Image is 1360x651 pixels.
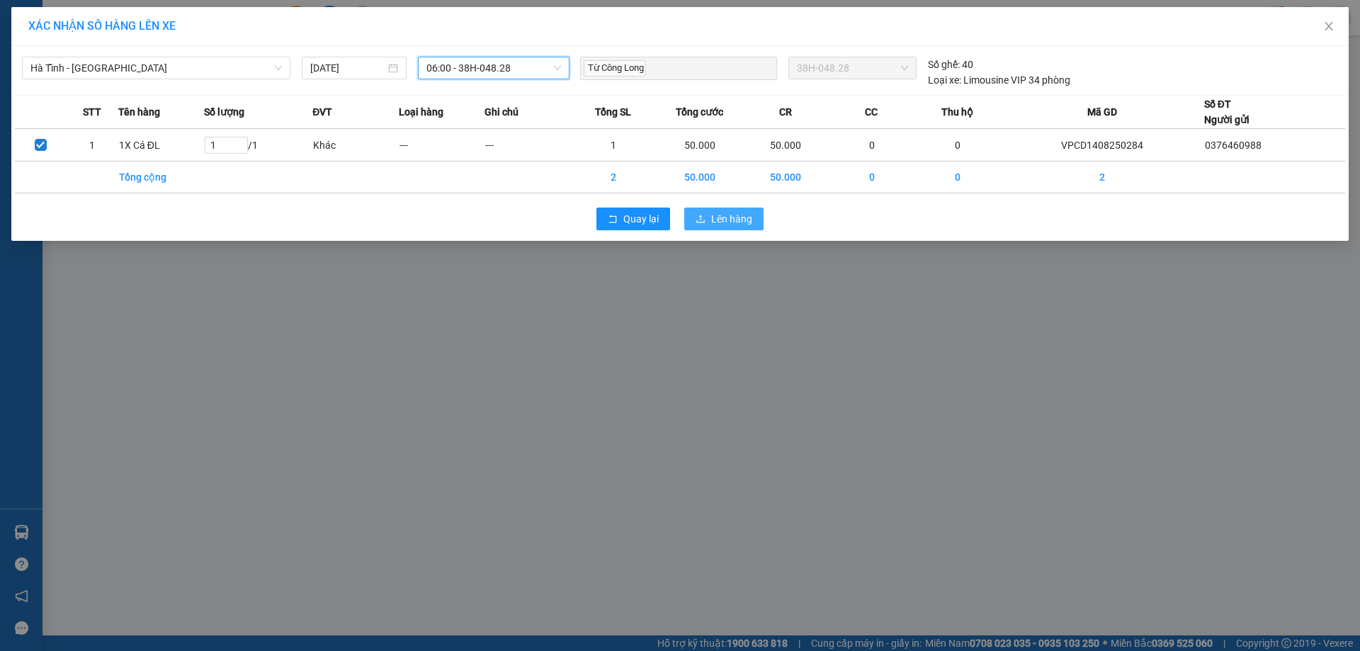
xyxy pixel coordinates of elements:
button: Close [1309,7,1349,47]
span: Tổng SL [595,104,631,120]
div: Limousine VIP 34 phòng [928,72,1070,88]
td: 2 [1001,162,1204,193]
span: Loại hàng [399,104,443,120]
span: Số ghế: [928,57,960,72]
span: Thu hộ [941,104,973,120]
div: Số ĐT Người gửi [1204,96,1249,128]
span: Quay lại [623,211,659,227]
td: --- [399,129,484,162]
td: 0 [915,129,1001,162]
span: rollback [608,214,618,225]
td: 2 [571,162,657,193]
span: STT [83,104,101,120]
button: uploadLên hàng [684,208,764,230]
td: 0 [829,162,914,193]
span: CR [779,104,792,120]
td: --- [484,129,570,162]
span: XÁC NHẬN SỐ HÀNG LÊN XE [28,19,176,33]
span: Số lượng [204,104,244,120]
td: 1X Cá ĐL [118,129,204,162]
button: rollbackQuay lại [596,208,670,230]
span: 38H-048.28 [797,57,907,79]
span: Hà Tĩnh - Hà Nội [30,57,282,79]
span: Tên hàng [118,104,160,120]
span: close [1323,21,1334,32]
span: Lên hàng [711,211,752,227]
td: 50.000 [657,162,742,193]
input: 14/08/2025 [310,60,385,76]
span: Từ Công Long [584,60,646,77]
span: ĐVT [312,104,332,120]
td: 50.000 [743,162,829,193]
td: 1 [67,129,118,162]
span: 0376460988 [1205,140,1262,151]
span: CC [865,104,878,120]
td: 50.000 [743,129,829,162]
span: Loại xe: [928,72,961,88]
td: VPCD1408250284 [1001,129,1204,162]
div: 40 [928,57,973,72]
span: Mã GD [1087,104,1117,120]
span: Tổng cước [676,104,723,120]
span: upload [696,214,705,225]
td: / 1 [204,129,312,162]
span: 06:00 - 38H-048.28 [426,57,561,79]
td: 50.000 [657,129,742,162]
span: Ghi chú [484,104,518,120]
td: Tổng cộng [118,162,204,193]
td: 0 [829,129,914,162]
td: Khác [312,129,398,162]
td: 0 [915,162,1001,193]
td: 1 [571,129,657,162]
